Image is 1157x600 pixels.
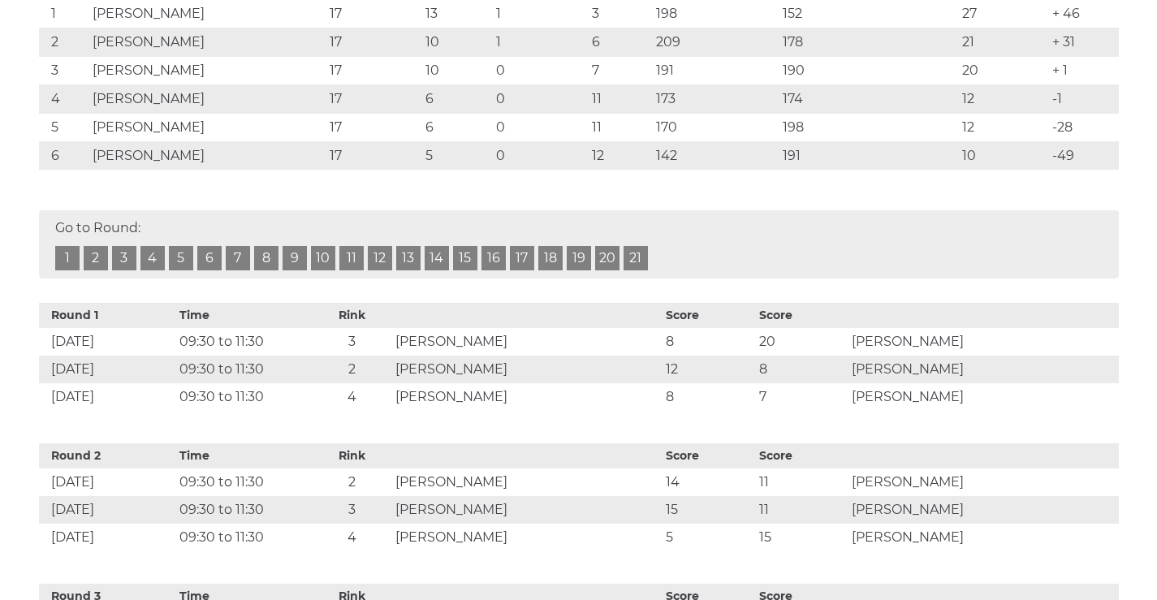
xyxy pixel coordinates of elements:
[368,246,392,270] a: 12
[492,84,588,113] td: 0
[311,246,335,270] a: 10
[175,303,313,328] th: Time
[779,84,958,113] td: 174
[39,496,176,524] td: [DATE]
[396,246,421,270] a: 13
[755,356,848,383] td: 8
[1048,113,1119,141] td: -28
[39,468,176,496] td: [DATE]
[453,246,477,270] a: 15
[588,113,652,141] td: 11
[421,28,492,56] td: 10
[848,356,1118,383] td: [PERSON_NAME]
[848,328,1118,356] td: [PERSON_NAME]
[652,84,779,113] td: 173
[652,141,779,170] td: 142
[313,443,391,468] th: Rink
[662,383,755,411] td: 8
[779,141,958,170] td: 191
[652,28,779,56] td: 209
[848,496,1118,524] td: [PERSON_NAME]
[326,28,421,56] td: 17
[848,524,1118,551] td: [PERSON_NAME]
[958,56,1048,84] td: 20
[1048,28,1119,56] td: + 31
[39,113,89,141] td: 5
[169,246,193,270] a: 5
[425,246,449,270] a: 14
[958,141,1048,170] td: 10
[326,56,421,84] td: 17
[89,141,326,170] td: [PERSON_NAME]
[175,468,313,496] td: 09:30 to 11:30
[89,84,326,113] td: [PERSON_NAME]
[492,56,588,84] td: 0
[755,328,848,356] td: 20
[588,84,652,113] td: 11
[326,113,421,141] td: 17
[662,356,755,383] td: 12
[254,246,278,270] a: 8
[326,84,421,113] td: 17
[84,246,108,270] a: 2
[1048,84,1119,113] td: -1
[662,328,755,356] td: 8
[492,113,588,141] td: 0
[313,468,391,496] td: 2
[39,141,89,170] td: 6
[481,246,506,270] a: 16
[624,246,648,270] a: 21
[313,328,391,356] td: 3
[421,56,492,84] td: 10
[848,383,1118,411] td: [PERSON_NAME]
[588,141,652,170] td: 12
[421,84,492,113] td: 6
[652,56,779,84] td: 191
[39,84,89,113] td: 4
[391,468,662,496] td: [PERSON_NAME]
[39,210,1119,278] div: Go to Round:
[339,246,364,270] a: 11
[175,328,313,356] td: 09:30 to 11:30
[39,328,176,356] td: [DATE]
[175,356,313,383] td: 09:30 to 11:30
[89,113,326,141] td: [PERSON_NAME]
[283,246,307,270] a: 9
[652,113,779,141] td: 170
[848,468,1118,496] td: [PERSON_NAME]
[779,28,958,56] td: 178
[313,383,391,411] td: 4
[313,356,391,383] td: 2
[39,303,176,328] th: Round 1
[958,28,1048,56] td: 21
[755,524,848,551] td: 15
[175,524,313,551] td: 09:30 to 11:30
[39,443,176,468] th: Round 2
[421,141,492,170] td: 5
[175,443,313,468] th: Time
[112,246,136,270] a: 3
[510,246,534,270] a: 17
[421,113,492,141] td: 6
[958,84,1048,113] td: 12
[662,524,755,551] td: 5
[89,56,326,84] td: [PERSON_NAME]
[391,383,662,411] td: [PERSON_NAME]
[662,443,755,468] th: Score
[779,56,958,84] td: 190
[55,246,80,270] a: 1
[313,303,391,328] th: Rink
[391,328,662,356] td: [PERSON_NAME]
[755,496,848,524] td: 11
[755,468,848,496] td: 11
[39,383,176,411] td: [DATE]
[39,524,176,551] td: [DATE]
[662,468,755,496] td: 14
[779,113,958,141] td: 198
[1048,56,1119,84] td: + 1
[595,246,620,270] a: 20
[391,496,662,524] td: [PERSON_NAME]
[89,28,326,56] td: [PERSON_NAME]
[391,524,662,551] td: [PERSON_NAME]
[39,356,176,383] td: [DATE]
